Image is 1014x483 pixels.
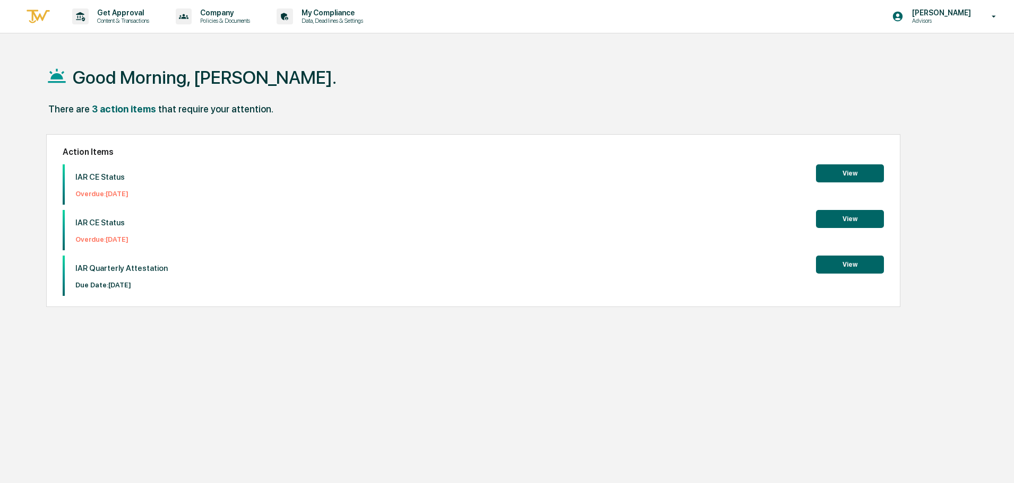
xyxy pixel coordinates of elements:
[816,259,884,269] a: View
[816,256,884,274] button: View
[192,8,255,17] p: Company
[904,8,976,17] p: [PERSON_NAME]
[192,17,255,24] p: Policies & Documents
[904,17,976,24] p: Advisors
[63,147,884,157] h2: Action Items
[158,103,273,115] div: that require your attention.
[89,8,154,17] p: Get Approval
[92,103,156,115] div: 3 action items
[75,235,128,243] p: Overdue: [DATE]
[75,264,168,273] p: IAR Quarterly Attestation
[293,8,368,17] p: My Compliance
[816,213,884,223] a: View
[816,164,884,182] button: View
[25,8,51,25] img: logo
[89,17,154,24] p: Content & Transactions
[816,210,884,228] button: View
[75,172,128,182] p: IAR CE Status
[75,281,168,289] p: Due Date: [DATE]
[75,218,128,227] p: IAR CE Status
[293,17,368,24] p: Data, Deadlines & Settings
[75,190,128,198] p: Overdue: [DATE]
[816,168,884,178] a: View
[48,103,90,115] div: There are
[73,67,337,88] h1: Good Morning, [PERSON_NAME].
